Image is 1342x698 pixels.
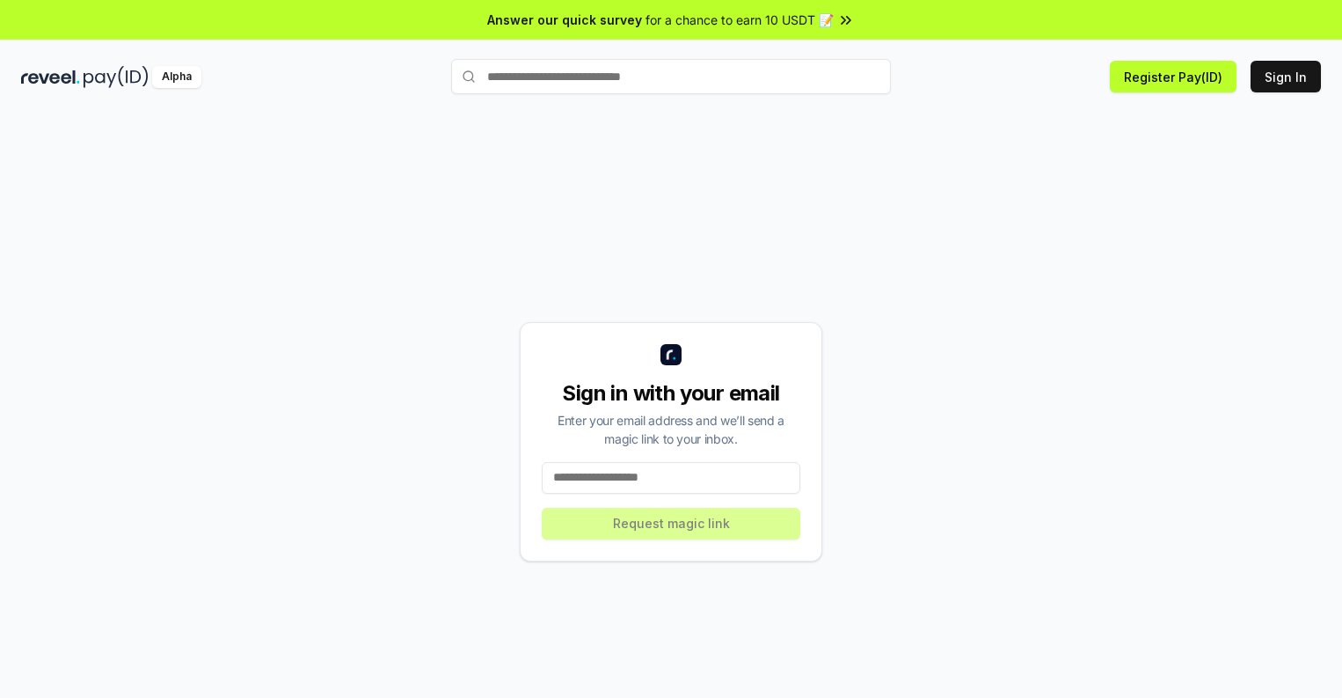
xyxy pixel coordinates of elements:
img: logo_small [660,344,682,365]
button: Register Pay(ID) [1110,61,1236,92]
span: Answer our quick survey [487,11,642,29]
div: Sign in with your email [542,379,800,408]
div: Enter your email address and we’ll send a magic link to your inbox. [542,411,800,448]
img: reveel_dark [21,66,80,88]
button: Sign In [1251,61,1321,92]
span: for a chance to earn 10 USDT 📝 [645,11,834,29]
img: pay_id [84,66,149,88]
div: Alpha [152,66,201,88]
